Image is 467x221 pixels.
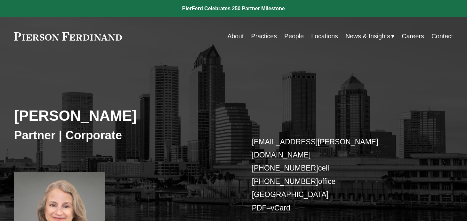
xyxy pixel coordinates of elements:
[311,30,338,42] a: Locations
[402,30,424,42] a: Careers
[251,30,277,42] a: Practices
[252,138,378,159] a: [EMAIL_ADDRESS][PERSON_NAME][DOMAIN_NAME]
[345,30,394,42] a: folder dropdown
[252,164,318,172] a: [PHONE_NUMBER]
[252,204,267,212] a: PDF
[345,31,390,42] span: News & Insights
[270,204,290,212] a: vCard
[252,135,435,215] p: cell office [GEOGRAPHIC_DATA] –
[227,30,244,42] a: About
[284,30,304,42] a: People
[431,30,453,42] a: Contact
[14,107,234,125] h2: [PERSON_NAME]
[252,177,318,186] a: [PHONE_NUMBER]
[14,128,234,143] h3: Partner | Corporate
